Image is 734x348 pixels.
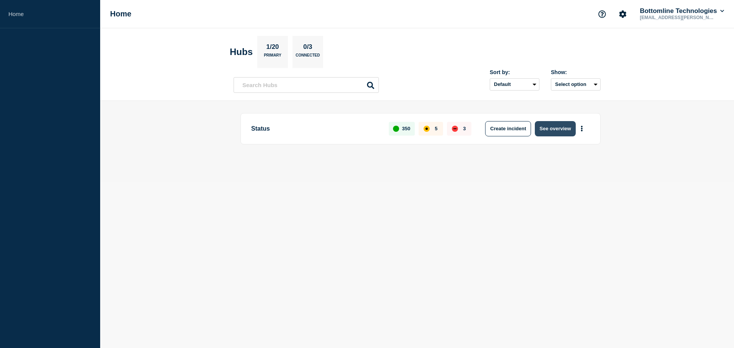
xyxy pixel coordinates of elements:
[230,47,253,57] h2: Hubs
[435,126,437,131] p: 5
[490,78,539,91] select: Sort by
[490,69,539,75] div: Sort by:
[615,6,631,22] button: Account settings
[300,43,315,53] p: 0/3
[463,126,466,131] p: 3
[594,6,610,22] button: Support
[535,121,575,136] button: See overview
[264,53,281,61] p: Primary
[263,43,282,53] p: 1/20
[452,126,458,132] div: down
[296,53,320,61] p: Connected
[424,126,430,132] div: affected
[393,126,399,132] div: up
[551,69,601,75] div: Show:
[234,77,379,93] input: Search Hubs
[551,78,601,91] button: Select option
[402,126,411,131] p: 350
[485,121,531,136] button: Create incident
[110,10,132,18] h1: Home
[638,15,718,20] p: [EMAIL_ADDRESS][PERSON_NAME][DOMAIN_NAME]
[251,121,380,136] p: Status
[638,7,726,15] button: Bottomline Technologies
[577,121,587,136] button: More actions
